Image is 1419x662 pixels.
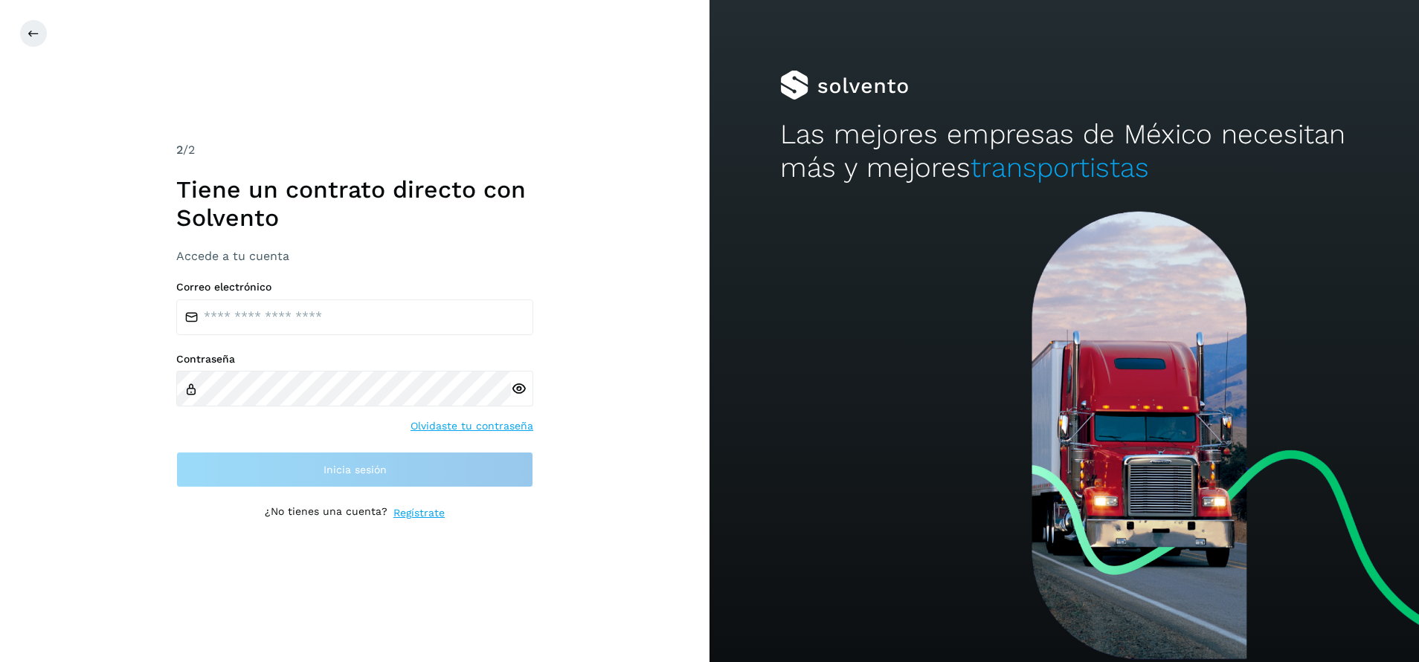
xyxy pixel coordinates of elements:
h1: Tiene un contrato directo con Solvento [176,175,533,233]
h3: Accede a tu cuenta [176,249,533,263]
a: Regístrate [393,505,445,521]
button: Inicia sesión [176,452,533,487]
p: ¿No tienes una cuenta? [265,505,387,521]
div: /2 [176,141,533,159]
span: transportistas [971,152,1149,184]
label: Contraseña [176,353,533,366]
a: Olvidaste tu contraseña [411,418,533,434]
span: Inicia sesión [324,464,387,475]
label: Correo electrónico [176,281,533,293]
h2: Las mejores empresas de México necesitan más y mejores [780,118,1348,184]
span: 2 [176,143,183,157]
